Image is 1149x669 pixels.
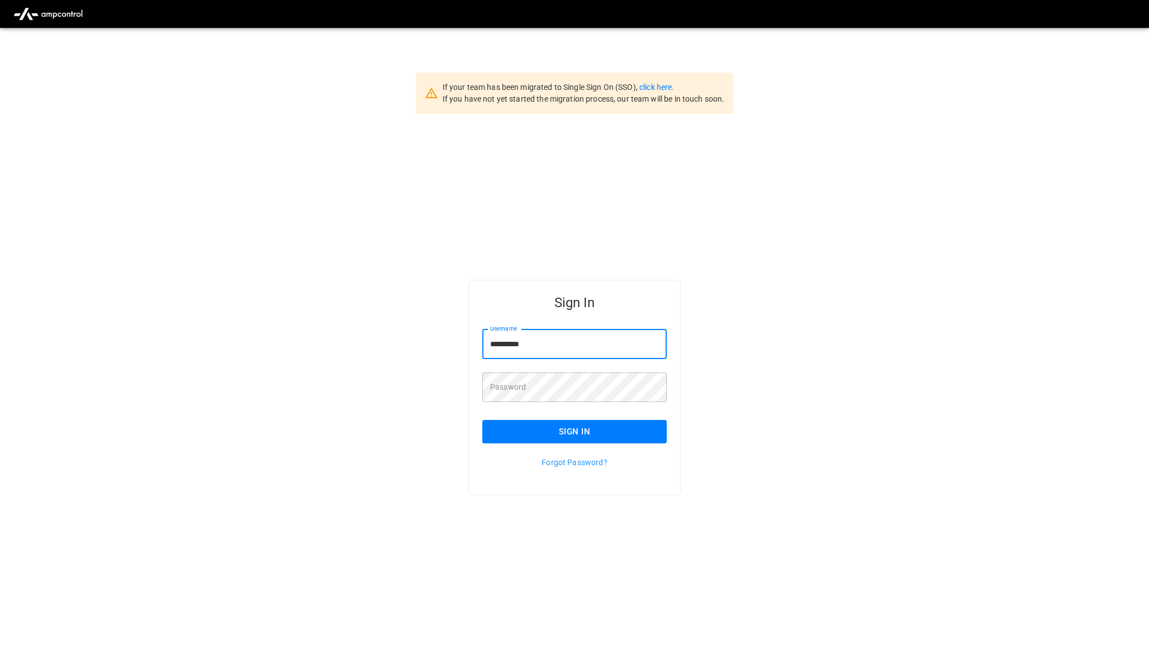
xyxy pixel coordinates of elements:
p: Forgot Password? [482,457,667,468]
h5: Sign In [482,294,667,312]
button: Sign In [482,420,667,443]
span: If your team has been migrated to Single Sign On (SSO), [443,83,639,92]
span: If you have not yet started the migration process, our team will be in touch soon. [443,94,725,103]
img: ampcontrol.io logo [9,3,87,25]
a: click here. [639,83,674,92]
label: Username [490,324,517,333]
